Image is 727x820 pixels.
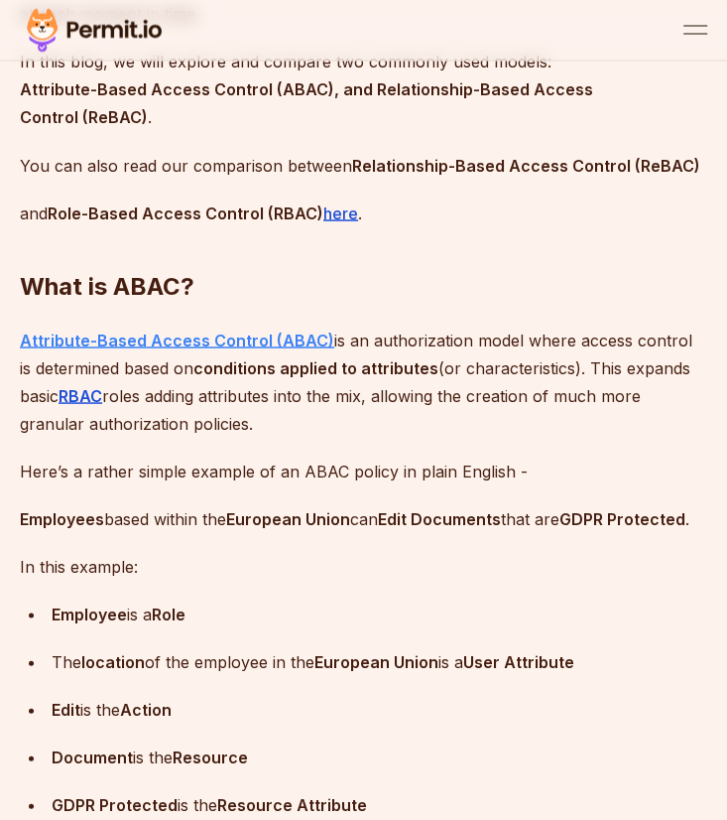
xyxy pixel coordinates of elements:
strong: Employee [52,604,127,623]
p: is the [52,743,707,770]
p: is an authorization model where access control is determined based on (or characteristics). This ... [20,326,707,437]
img: Permit logo [20,4,169,56]
strong: Document [52,747,133,766]
strong: conditions applied to attributes [193,357,438,377]
a: RBAC [59,385,102,405]
strong: Role-Based Access Control (RBAC) [48,203,323,222]
strong: European Union [226,508,350,528]
p: is the [52,695,707,723]
strong: Action [120,699,172,719]
a: Attribute-Based Access Control (ABAC) [20,330,334,349]
h2: What is ABAC? [20,191,707,302]
p: is the [52,790,707,818]
strong: GDPR Protected [559,508,685,528]
p: Here’s a rather simple example of an ABAC policy in plain English - [20,457,707,484]
strong: Attribute-Based Access Control (ABAC), and Relationship-Based Access Control (ReBAC) [20,79,593,127]
strong: Role [152,604,185,623]
a: here [323,203,358,222]
strong: European Union [314,651,438,671]
strong: location [81,651,145,671]
p: is a [52,600,707,627]
strong: Resource Attribute [217,794,367,814]
strong: Resource [173,747,248,766]
p: The of the employee in the is a [52,647,707,675]
p: based within the can that are . [20,504,707,532]
button: open menu [683,18,707,42]
p: In this blog, we will explore and compare two commonly used models: . [20,48,707,131]
strong: User Attribute [463,651,574,671]
p: You can also read our comparison between [20,151,707,179]
p: and . [20,199,707,226]
strong: Edit [52,699,80,719]
p: In this example: [20,552,707,580]
strong: Relationship-Based Access Control (ReBAC) [352,155,700,175]
strong: GDPR Protected [52,794,178,814]
strong: Edit Documents [378,508,501,528]
strong: Employees [20,508,104,528]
